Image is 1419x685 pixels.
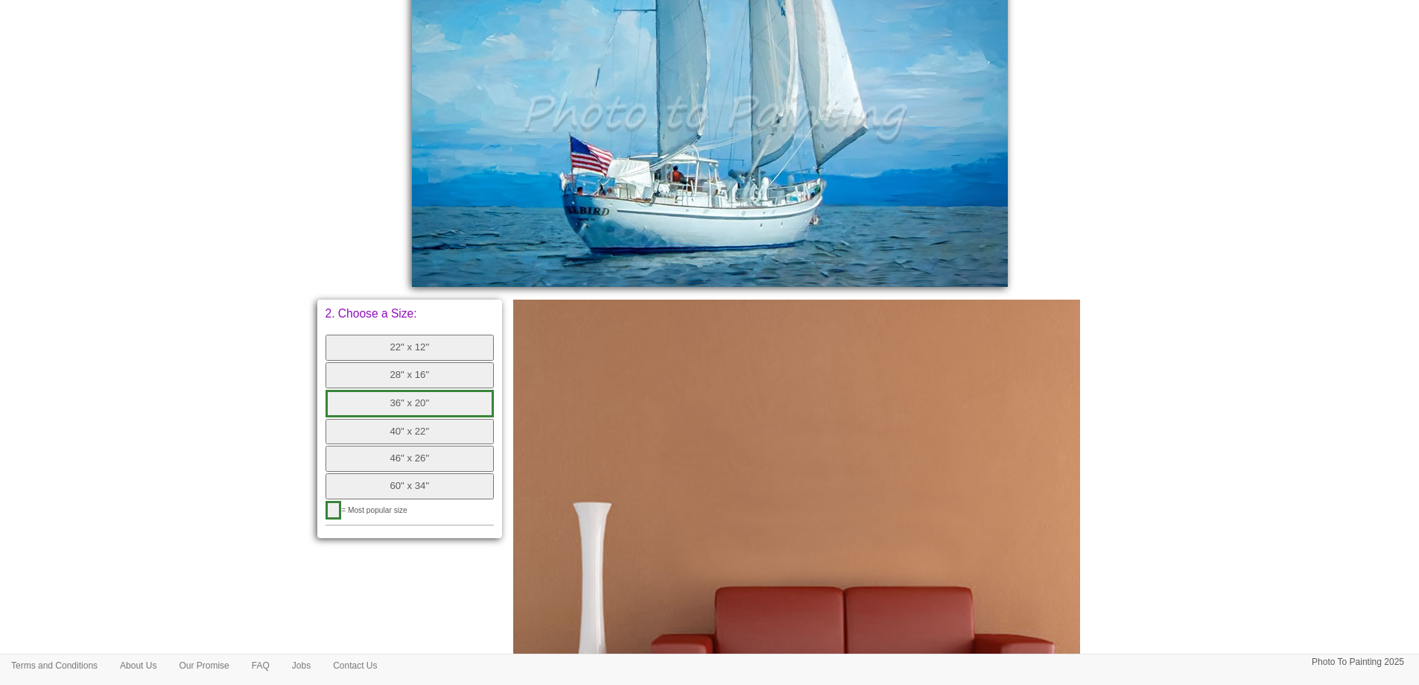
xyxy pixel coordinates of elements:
[326,362,495,388] button: 28" x 16"
[281,654,322,677] a: Jobs
[326,446,495,472] button: 46" x 26"
[109,654,168,677] a: About Us
[322,654,388,677] a: Contact Us
[326,308,495,320] p: 2. Choose a Size:
[326,473,495,499] button: 60" x 34"
[241,654,281,677] a: FAQ
[326,419,495,445] button: 40" x 22"
[1312,654,1404,670] p: Photo To Painting 2025
[341,506,407,514] span: = Most popular size
[326,390,495,417] button: 36" x 20"
[326,335,495,361] button: 22" x 12"
[168,654,240,677] a: Our Promise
